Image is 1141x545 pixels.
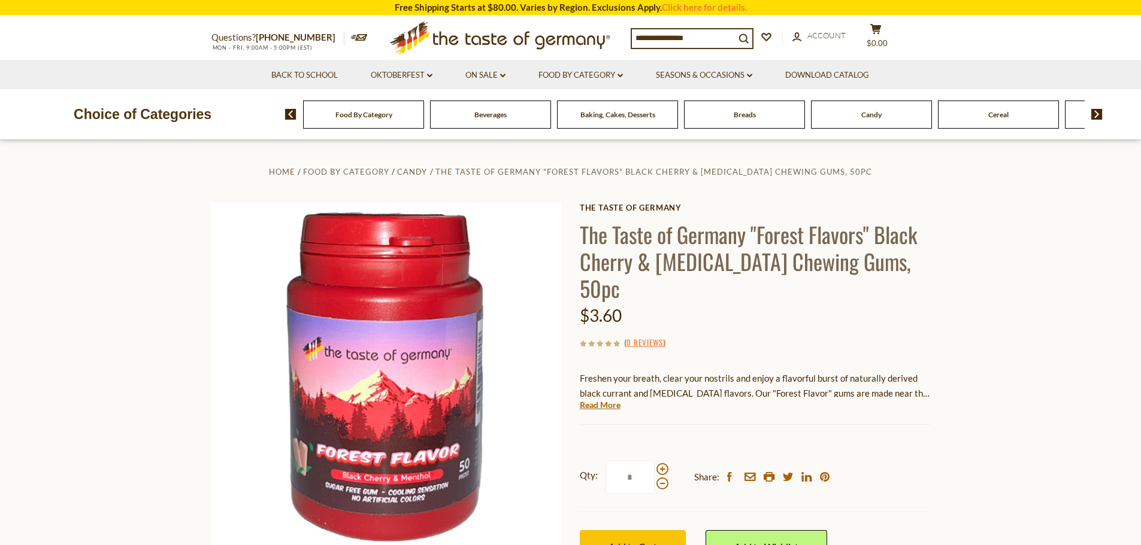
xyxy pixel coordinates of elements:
[606,461,655,494] input: Qty:
[627,336,663,349] a: 0 Reviews
[580,399,621,411] a: Read More
[867,38,888,48] span: $0.00
[694,470,719,485] span: Share:
[371,69,432,82] a: Oktoberfest
[580,371,930,401] p: Freshen your breath, clear your nostrils and enjoy a flavorful burst of naturally derived black c...
[211,30,344,45] p: Questions?
[580,305,622,325] span: $3.60
[580,468,598,483] strong: Qty:
[465,69,506,82] a: On Sale
[580,203,930,212] a: The Taste of Germany
[624,336,665,348] span: ( )
[988,110,1009,119] a: Cereal
[474,110,507,119] a: Beverages
[662,2,747,13] a: Click here for details.
[785,69,869,82] a: Download Catalog
[435,167,872,176] a: The Taste of Germany "Forest Flavors" Black Cherry & [MEDICAL_DATA] Chewing Gums, 50pc
[858,23,894,53] button: $0.00
[792,29,846,42] a: Account
[335,110,392,119] a: Food By Category
[734,110,756,119] a: Breads
[1091,109,1103,120] img: next arrow
[580,110,655,119] a: Baking, Cakes, Desserts
[580,221,930,302] h1: The Taste of Germany "Forest Flavors" Black Cherry & [MEDICAL_DATA] Chewing Gums, 50pc
[271,69,338,82] a: Back to School
[256,32,335,42] a: [PHONE_NUMBER]
[211,44,313,51] span: MON - FRI, 9:00AM - 5:00PM (EST)
[397,167,427,176] a: Candy
[285,109,296,120] img: previous arrow
[656,69,752,82] a: Seasons & Occasions
[303,167,389,176] a: Food By Category
[861,110,882,119] a: Candy
[269,167,295,176] a: Home
[807,31,846,40] span: Account
[538,69,623,82] a: Food By Category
